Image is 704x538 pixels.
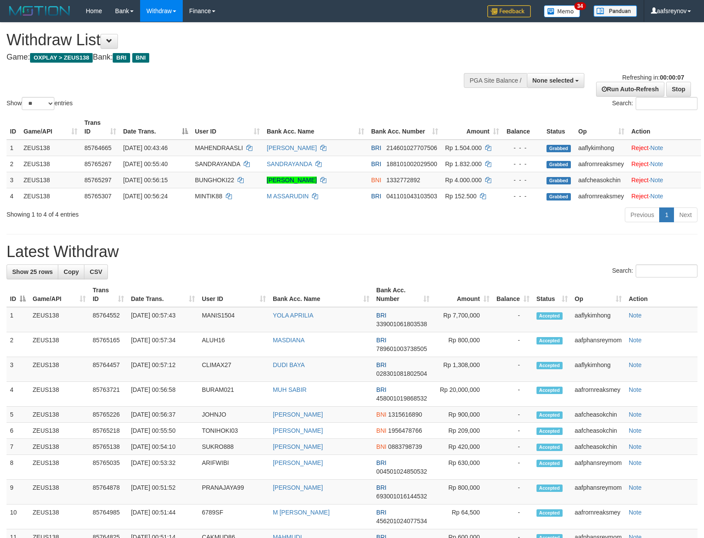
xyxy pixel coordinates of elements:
[127,480,198,505] td: [DATE] 00:51:52
[433,357,493,382] td: Rp 1,308,000
[546,145,571,152] span: Grabbed
[629,443,642,450] a: Note
[575,140,628,156] td: aaflykimhong
[195,177,234,184] span: BUNGHOKI22
[7,307,29,332] td: 1
[445,144,482,151] span: Rp 1.504.000
[84,160,111,167] span: 85765267
[20,115,81,140] th: Game/API: activate to sort column ascending
[127,439,198,455] td: [DATE] 00:54:10
[493,439,533,455] td: -
[493,282,533,307] th: Balance: activate to sort column ascending
[29,307,89,332] td: ZEUS138
[64,268,79,275] span: Copy
[198,307,269,332] td: MANIS1504
[7,439,29,455] td: 7
[629,361,642,368] a: Note
[533,77,574,84] span: None selected
[376,337,386,344] span: BRI
[571,382,625,407] td: aafrornreaksmey
[593,5,637,17] img: panduan.png
[386,144,437,151] span: Copy 214601027707506 to clipboard
[650,177,664,184] a: Note
[84,144,111,151] span: 85764665
[90,268,102,275] span: CSV
[628,115,701,140] th: Action
[503,115,543,140] th: Balance
[127,282,198,307] th: Date Trans.: activate to sort column ascending
[625,282,697,307] th: Action
[263,115,368,140] th: Bank Acc. Name: activate to sort column ascending
[120,115,191,140] th: Date Trans.: activate to sort column descending
[127,382,198,407] td: [DATE] 00:56:58
[571,439,625,455] td: aafcheasokchin
[89,307,127,332] td: 85764552
[127,423,198,439] td: [DATE] 00:55:50
[650,160,664,167] a: Note
[123,144,168,151] span: [DATE] 00:43:46
[622,74,684,81] span: Refreshing in:
[376,395,427,402] span: Copy 458001019868532 to clipboard
[29,455,89,480] td: ZEUS138
[198,282,269,307] th: User ID: activate to sort column ascending
[376,411,386,418] span: BNI
[29,282,89,307] th: Game/API: activate to sort column ascending
[20,140,81,156] td: ZEUS138
[198,357,269,382] td: CLIMAX27
[127,407,198,423] td: [DATE] 00:56:37
[631,193,649,200] a: Reject
[629,337,642,344] a: Note
[376,443,386,450] span: BNI
[388,443,422,450] span: Copy 0883798739 to clipboard
[29,357,89,382] td: ZEUS138
[123,177,168,184] span: [DATE] 00:56:15
[127,307,198,332] td: [DATE] 00:57:43
[84,193,111,200] span: 85765307
[575,156,628,172] td: aafrornreaksmey
[612,264,697,277] label: Search:
[81,115,120,140] th: Trans ID: activate to sort column ascending
[631,177,649,184] a: Reject
[571,480,625,505] td: aafphansreymom
[571,332,625,357] td: aafphansreymom
[571,307,625,332] td: aaflykimhong
[650,144,664,151] a: Note
[575,172,628,188] td: aafcheasokchin
[198,332,269,357] td: ALUH16
[388,427,422,434] span: Copy 1956478766 to clipboard
[574,2,586,10] span: 34
[7,115,20,140] th: ID
[506,144,540,152] div: - - -
[267,193,308,200] a: M ASSARUDIN
[273,509,330,516] a: M [PERSON_NAME]
[386,160,437,167] span: Copy 188101002029500 to clipboard
[7,207,287,219] div: Showing 1 to 4 of 4 entries
[58,264,84,279] a: Copy
[195,193,222,200] span: MINTIK88
[89,455,127,480] td: 85765035
[29,332,89,357] td: ZEUS138
[127,505,198,529] td: [DATE] 00:51:44
[666,82,691,97] a: Stop
[373,282,433,307] th: Bank Acc. Number: activate to sort column ascending
[7,382,29,407] td: 4
[7,31,461,49] h1: Withdraw List
[445,177,482,184] span: Rp 4.000.000
[536,411,563,419] span: Accepted
[371,177,381,184] span: BNI
[7,407,29,423] td: 5
[376,509,386,516] span: BRI
[7,172,20,188] td: 3
[29,423,89,439] td: ZEUS138
[636,97,697,110] input: Search:
[506,192,540,200] div: - - -
[445,193,476,200] span: Rp 152.500
[198,382,269,407] td: BURAM021
[628,188,701,204] td: ·
[29,439,89,455] td: ZEUS138
[123,160,168,167] span: [DATE] 00:55:40
[198,407,269,423] td: JOHNJO
[433,455,493,480] td: Rp 630,000
[273,411,323,418] a: [PERSON_NAME]
[386,177,420,184] span: Copy 1332772892 to clipboard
